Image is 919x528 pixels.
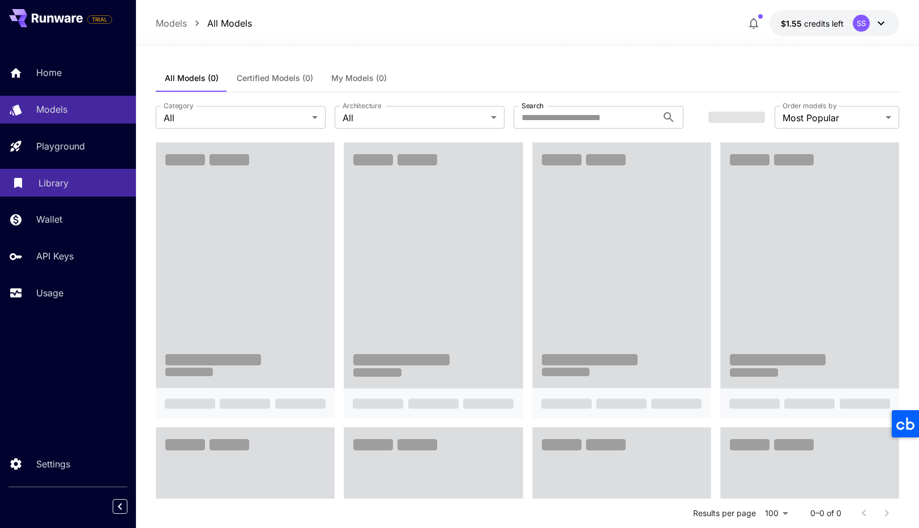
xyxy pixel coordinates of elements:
[36,286,63,300] p: Usage
[39,176,69,190] p: Library
[36,212,62,226] p: Wallet
[522,101,544,110] label: Search
[36,139,85,153] p: Playground
[781,19,804,28] span: $1.55
[156,16,252,30] nav: breadcrumb
[36,66,62,79] p: Home
[36,103,67,116] p: Models
[853,15,870,32] div: SS
[164,101,194,110] label: Category
[804,19,844,28] span: credits left
[783,101,836,110] label: Order models by
[331,73,387,83] span: My Models (0)
[760,505,792,521] div: 100
[156,16,187,30] a: Models
[343,101,381,110] label: Architecture
[121,496,136,517] div: Collapse sidebar
[770,10,899,36] button: $1.54941SS
[343,111,486,125] span: All
[36,457,70,471] p: Settings
[207,16,252,30] a: All Models
[810,508,841,519] p: 0–0 of 0
[113,499,127,514] button: Collapse sidebar
[781,18,844,29] div: $1.54941
[88,15,112,24] span: TRIAL
[237,73,313,83] span: Certified Models (0)
[164,111,307,125] span: All
[783,111,881,125] span: Most Popular
[693,508,756,519] p: Results per page
[87,12,112,26] span: Add your payment card to enable full platform functionality.
[165,73,219,83] span: All Models (0)
[36,249,74,263] p: API Keys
